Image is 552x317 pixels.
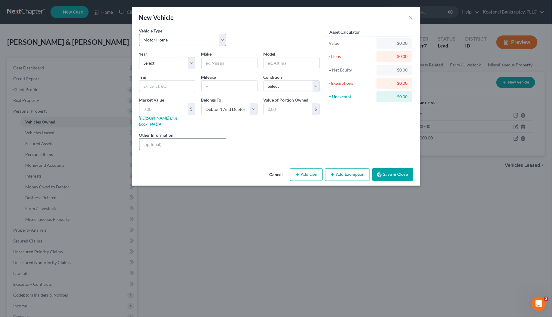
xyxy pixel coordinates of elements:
[9,197,14,202] button: Emoji picker
[372,168,413,181] button: Save & Close
[17,3,27,13] img: Profile image for Katie
[290,168,323,181] button: Add Lien
[5,47,115,123] div: Katie says…
[265,169,288,181] button: Cancel
[381,53,407,59] div: $0.00
[5,47,99,110] div: 🚨ATTN: [GEOGRAPHIC_DATA] of [US_STATE]The court has added a new Credit Counseling Field that we n...
[139,97,164,103] label: Market Value
[10,111,60,115] div: [PERSON_NAME] • 25m ago
[312,103,319,115] div: $
[409,14,413,21] button: ×
[202,57,257,69] input: ex. Nissan
[139,115,178,126] a: [PERSON_NAME] Blue Book
[329,53,374,59] div: - Liens
[139,51,148,57] label: Year
[29,197,33,202] button: Upload attachment
[544,297,549,301] span: 2
[329,80,374,86] div: - Exemptions
[103,194,113,204] button: Send a message…
[532,297,546,311] iframe: Intercom live chat
[329,94,374,100] div: = Unexempt
[105,2,116,13] div: Close
[5,184,115,194] textarea: Message…
[201,97,221,102] span: Belongs To
[10,51,86,62] b: 🚨ATTN: [GEOGRAPHIC_DATA] of [US_STATE]
[94,2,105,14] button: Home
[325,168,370,181] button: Add Exemption
[139,28,163,34] label: Vehicle Type
[264,51,276,57] label: Model
[4,2,15,14] button: go back
[329,67,374,73] div: = Net Equity
[264,74,282,80] label: Condition
[264,103,312,115] input: 0.00
[201,74,216,80] label: Mileage
[38,197,43,202] button: Start recording
[150,121,162,126] a: NADA
[188,103,195,115] div: $
[29,8,56,14] p: Active 3h ago
[264,57,319,69] input: ex. Altima
[19,197,24,202] button: Gif picker
[139,103,188,115] input: 0.00
[264,97,309,103] label: Value of Portion Owned
[201,51,212,56] span: Make
[329,29,360,35] label: Asset Calculator
[139,13,174,22] div: New Vehicle
[381,80,407,86] div: $0.00
[139,81,195,92] input: ex. LS, LT, etc
[139,74,148,80] label: Trim
[139,132,174,138] label: Other Information
[10,66,94,107] div: The court has added a new Credit Counseling Field that we need to update upon filing. Please remo...
[381,94,407,100] div: $0.00
[139,139,226,150] input: (optional)
[381,40,407,46] div: $0.00
[202,81,257,92] input: --
[29,3,68,8] h1: [PERSON_NAME]
[381,67,407,73] div: $0.00
[329,40,374,46] div: Value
